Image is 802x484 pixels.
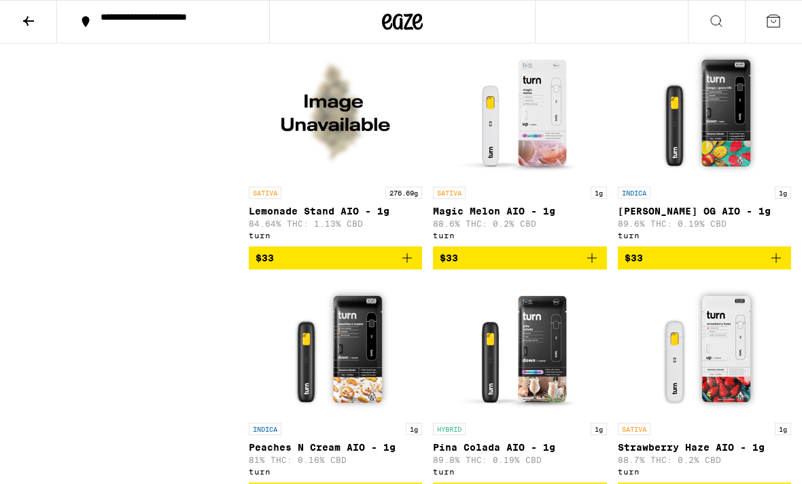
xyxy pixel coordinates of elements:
p: [PERSON_NAME] OG AIO - 1g [618,206,791,217]
a: Open page for Pina Colada AIO - 1g from turn [433,280,606,483]
img: turn - Strawberry Haze AIO - 1g [636,280,772,416]
img: turn - Mango Guava OG AIO - 1g [636,44,772,180]
p: SATIVA [433,187,466,199]
div: turn [249,467,422,476]
p: SATIVA [618,423,650,435]
p: 1g [775,187,791,199]
a: Open page for Peaches N Cream AIO - 1g from turn [249,280,422,483]
p: Magic Melon AIO - 1g [433,206,606,217]
p: 89.6% THC: 0.19% CBD [618,219,791,228]
p: 1g [591,187,607,199]
p: INDICA [618,187,650,199]
img: turn - Magic Melon AIO - 1g [452,44,588,180]
p: Strawberry Haze AIO - 1g [618,442,791,453]
p: 81% THC: 0.16% CBD [249,455,422,464]
p: 1g [591,423,607,435]
img: turn - Lemonade Stand AIO - 1g [268,44,404,180]
a: Open page for Magic Melon AIO - 1g from turn [433,44,606,246]
p: 89.8% THC: 0.19% CBD [433,455,606,464]
p: 1g [775,423,791,435]
p: INDICA [249,423,281,435]
img: turn - Peaches N Cream AIO - 1g [268,280,404,416]
p: 276.69g [385,187,422,199]
p: HYBRID [433,423,466,435]
div: turn [433,467,606,476]
a: Open page for Strawberry Haze AIO - 1g from turn [618,280,791,483]
span: Hi. Need any help? [8,10,98,20]
div: turn [249,231,422,240]
div: turn [618,231,791,240]
a: Open page for Mango Guava OG AIO - 1g from turn [618,44,791,246]
p: 88.6% THC: 0.2% CBD [433,219,606,228]
p: Pina Colada AIO - 1g [433,442,606,453]
p: Lemonade Stand AIO - 1g [249,206,422,217]
button: Add to bag [433,246,606,269]
span: $33 [625,253,643,263]
p: 1g [406,423,422,435]
a: Open page for Lemonade Stand AIO - 1g from turn [249,44,422,246]
p: Peaches N Cream AIO - 1g [249,442,422,453]
span: $33 [256,253,274,263]
button: Add to bag [249,246,422,269]
img: turn - Pina Colada AIO - 1g [452,280,588,416]
p: SATIVA [249,187,281,199]
div: turn [618,467,791,476]
div: turn [433,231,606,240]
p: 84.64% THC: 1.13% CBD [249,219,422,228]
span: $33 [440,253,458,263]
button: Add to bag [618,246,791,269]
p: 88.7% THC: 0.2% CBD [618,455,791,464]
